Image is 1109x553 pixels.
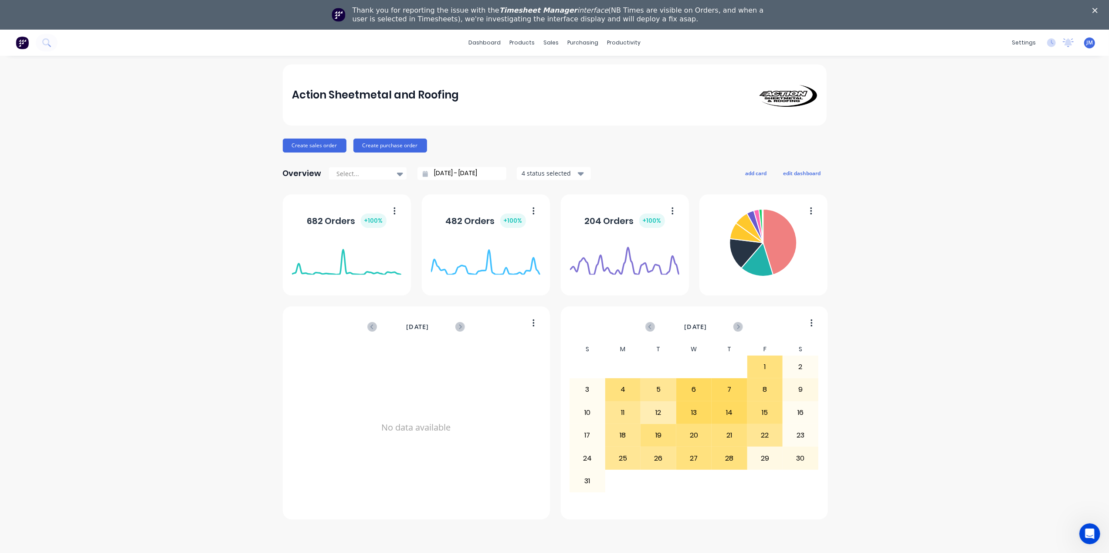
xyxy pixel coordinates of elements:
[406,322,429,332] span: [DATE]
[361,214,387,228] div: + 100 %
[283,139,346,153] button: Create sales order
[517,167,591,180] button: 4 status selected
[464,36,505,49] a: dashboard
[570,343,605,356] div: S
[712,343,747,356] div: T
[605,343,641,356] div: M
[570,402,605,424] div: 10
[1092,8,1101,13] div: Close
[1007,36,1040,49] div: settings
[748,424,783,446] div: 22
[570,470,605,492] div: 31
[641,402,676,424] div: 12
[16,36,29,49] img: Factory
[748,379,783,400] div: 8
[1086,39,1093,47] span: JM
[292,343,540,512] div: No data available
[639,214,665,228] div: + 100 %
[783,379,818,400] div: 9
[606,402,641,424] div: 11
[603,36,645,49] div: productivity
[1079,523,1100,544] iframe: Intercom live chat
[539,36,563,49] div: sales
[606,379,641,400] div: 4
[712,447,747,469] div: 28
[677,402,712,424] div: 13
[353,6,764,24] div: Thank you for reporting the issue with the (NB Times are visible on Orders, and when a user is se...
[563,36,603,49] div: purchasing
[292,86,459,104] div: Action Sheetmetal and Roofing
[783,343,818,356] div: S
[747,343,783,356] div: F
[500,214,526,228] div: + 100 %
[783,424,818,446] div: 23
[499,6,577,14] i: Timesheet Manager
[353,139,427,153] button: Create purchase order
[712,379,747,400] div: 7
[570,424,605,446] div: 17
[778,167,827,179] button: edit dashboard
[748,447,783,469] div: 29
[783,402,818,424] div: 16
[677,447,712,469] div: 27
[332,8,346,22] img: Profile image for Team
[641,343,676,356] div: T
[677,379,712,400] div: 6
[283,165,322,182] div: Overview
[740,167,773,179] button: add card
[570,379,605,400] div: 3
[606,447,641,469] div: 25
[712,402,747,424] div: 14
[577,6,608,14] i: interface
[756,83,817,107] img: Action Sheetmetal and Roofing
[446,214,526,228] div: 482 Orders
[641,447,676,469] div: 26
[783,356,818,378] div: 2
[676,343,712,356] div: W
[522,169,577,178] div: 4 status selected
[606,424,641,446] div: 18
[748,402,783,424] div: 15
[307,214,387,228] div: 682 Orders
[641,424,676,446] div: 19
[684,322,707,332] span: [DATE]
[570,447,605,469] div: 24
[505,36,539,49] div: products
[712,424,747,446] div: 21
[677,424,712,446] div: 20
[748,356,783,378] div: 1
[783,447,818,469] div: 30
[585,214,665,228] div: 204 Orders
[641,379,676,400] div: 5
